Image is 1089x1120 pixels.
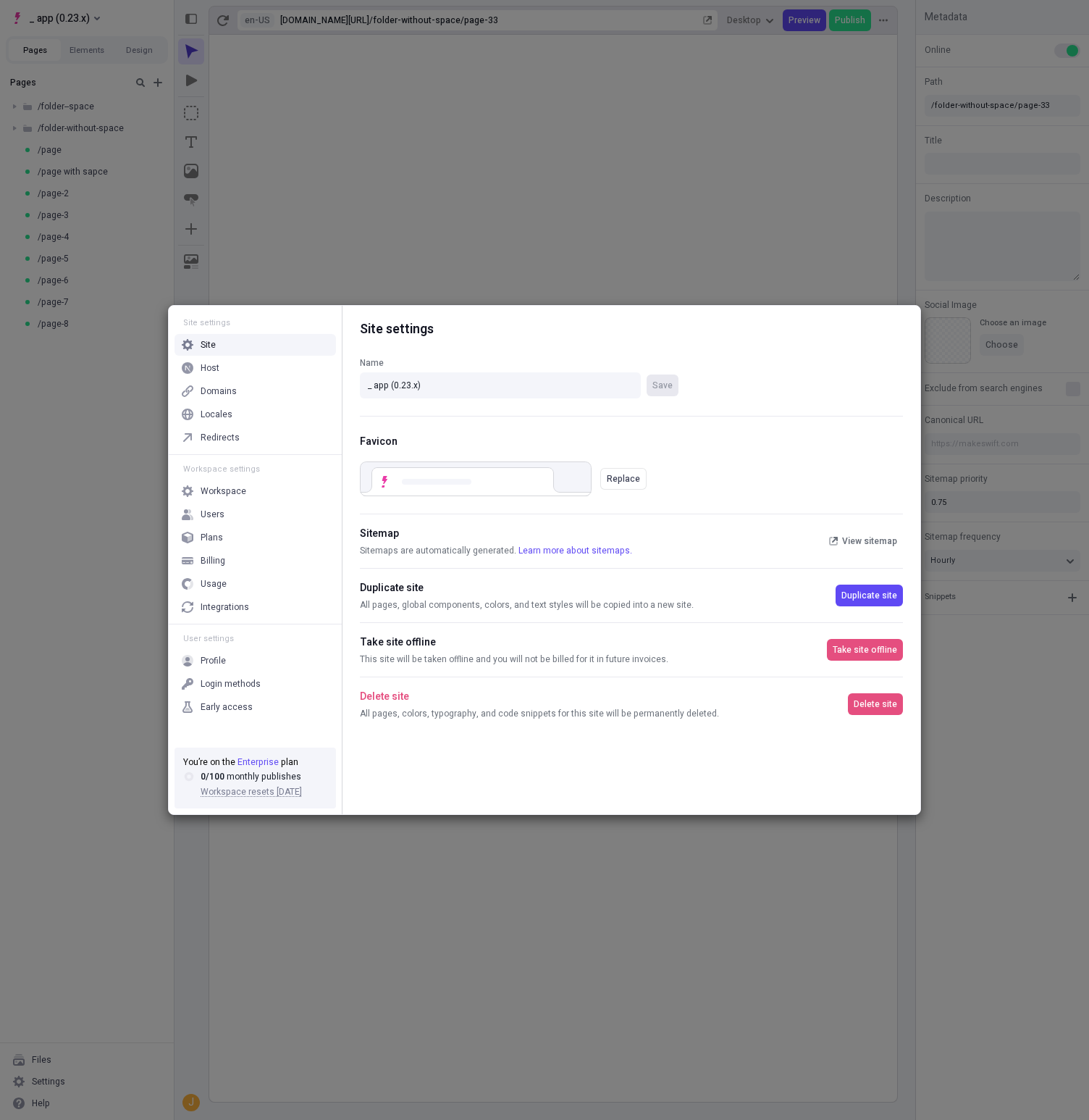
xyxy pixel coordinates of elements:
[360,526,823,542] div: Sitemap
[518,544,632,557] a: Learn more about sitemaps.
[175,317,336,328] div: Site settings
[201,601,249,613] div: Integrations
[183,756,327,768] div: You’re on the plan
[227,770,301,783] span: monthly publishes
[842,535,897,547] span: View sitemap
[848,693,903,715] button: Delete site
[201,655,226,666] div: Profile
[360,545,823,556] div: Sitemaps are automatically generated.
[360,689,848,705] div: Delete site
[360,635,827,651] div: Take site offline
[360,599,836,611] div: All pages, global components, colors, and text styles will be copied into a new site.
[201,678,261,690] div: Login methods
[201,555,225,567] div: Billing
[237,756,279,769] span: Enterprise
[201,578,227,590] div: Usage
[175,633,336,644] div: User settings
[836,585,903,606] button: Duplicate site
[827,639,903,661] button: Take site offline
[607,473,640,485] div: Replace
[360,434,903,450] div: Favicon
[841,590,897,601] span: Duplicate site
[175,464,336,475] div: Workspace settings
[647,375,678,396] button: Name
[201,385,237,397] div: Domains
[201,339,216,351] div: Site
[201,785,302,798] span: Workspace resets [DATE]
[600,468,647,490] button: Replace
[360,580,836,596] div: Duplicate site
[201,362,219,374] div: Host
[201,485,246,497] div: Workspace
[360,708,848,719] div: All pages, colors, typography, and code snippets for this site will be permanently deleted.
[854,698,897,710] span: Delete site
[360,306,903,339] div: Site settings
[360,653,827,665] div: This site will be taken offline and you will not be billed for it in future invoices.
[201,532,223,543] div: Plans
[201,701,253,713] div: Early access
[201,770,224,783] span: 0 / 100
[652,380,673,391] span: Save
[360,356,678,369] div: Name
[201,509,224,520] div: Users
[201,432,240,443] div: Redirects
[201,409,232,420] div: Locales
[833,644,897,656] span: Take site offline
[360,372,641,398] input: NameSave
[823,530,903,552] button: View sitemap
